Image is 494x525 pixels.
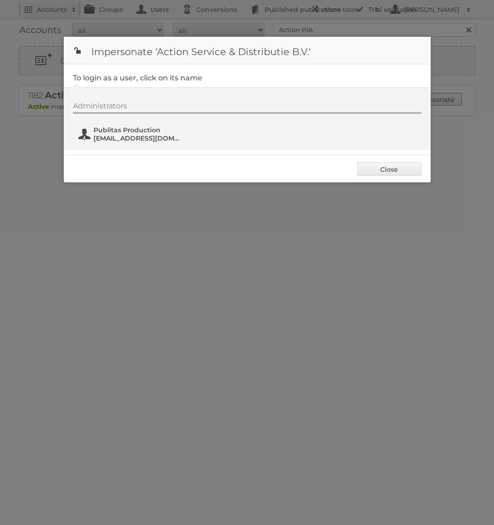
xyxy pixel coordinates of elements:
legend: To login as a user, click on its name [73,73,202,82]
h1: Impersonate 'Action Service & Distributie B.V.' [64,37,431,64]
span: [EMAIL_ADDRESS][DOMAIN_NAME] [94,134,183,142]
span: Publitas Production [94,126,183,134]
button: Publitas Production [EMAIL_ADDRESS][DOMAIN_NAME] [78,125,185,143]
div: Administrators [73,102,422,113]
a: Close [357,162,422,176]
